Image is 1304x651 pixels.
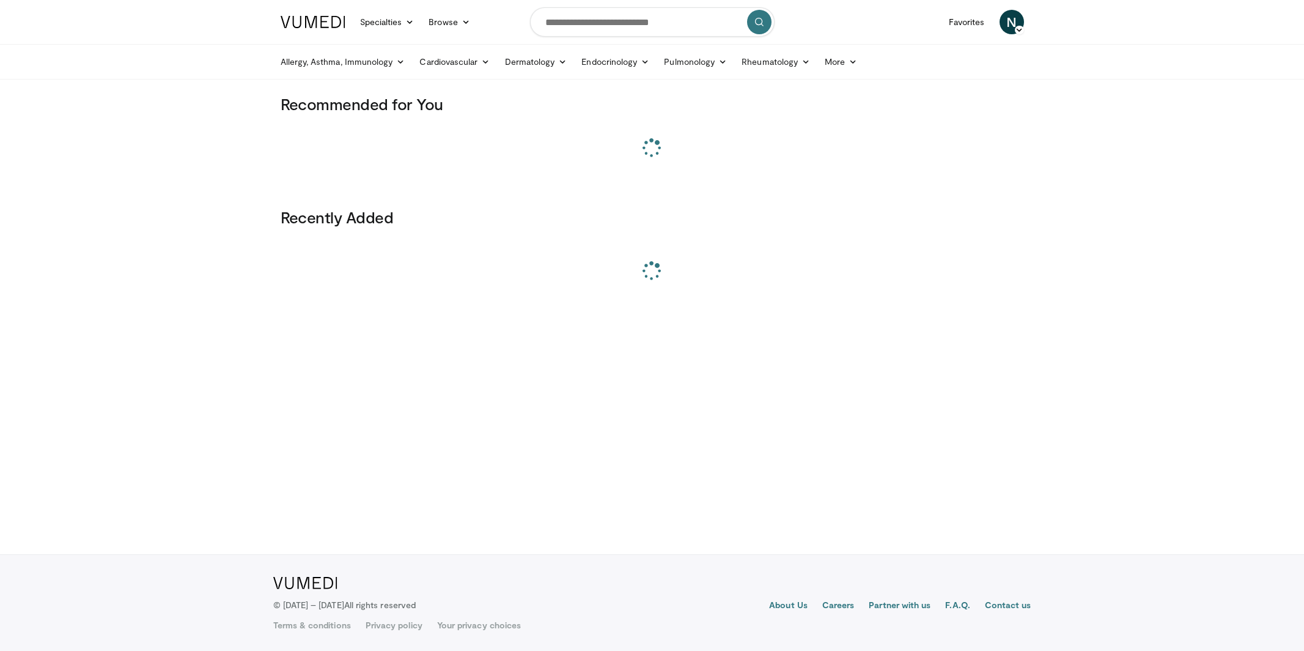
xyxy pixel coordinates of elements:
a: Allergy, Asthma, Immunology [273,50,413,74]
a: More [817,50,864,74]
a: Contact us [985,599,1031,614]
a: Cardiovascular [412,50,497,74]
a: About Us [769,599,808,614]
a: N [1000,10,1024,34]
a: Partner with us [869,599,930,614]
p: © [DATE] – [DATE] [273,599,416,611]
a: Terms & conditions [273,619,351,631]
a: Dermatology [498,50,575,74]
a: Careers [822,599,855,614]
a: Your privacy choices [437,619,521,631]
a: Rheumatology [734,50,817,74]
img: VuMedi Logo [273,577,337,589]
a: Specialties [353,10,422,34]
a: Browse [421,10,477,34]
a: Endocrinology [574,50,657,74]
a: Privacy policy [366,619,422,631]
a: F.A.Q. [945,599,970,614]
input: Search topics, interventions [530,7,775,37]
a: Favorites [941,10,992,34]
span: All rights reserved [344,600,416,610]
h3: Recently Added [281,207,1024,227]
h3: Recommended for You [281,94,1024,114]
a: Pulmonology [657,50,734,74]
img: VuMedi Logo [281,16,345,28]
